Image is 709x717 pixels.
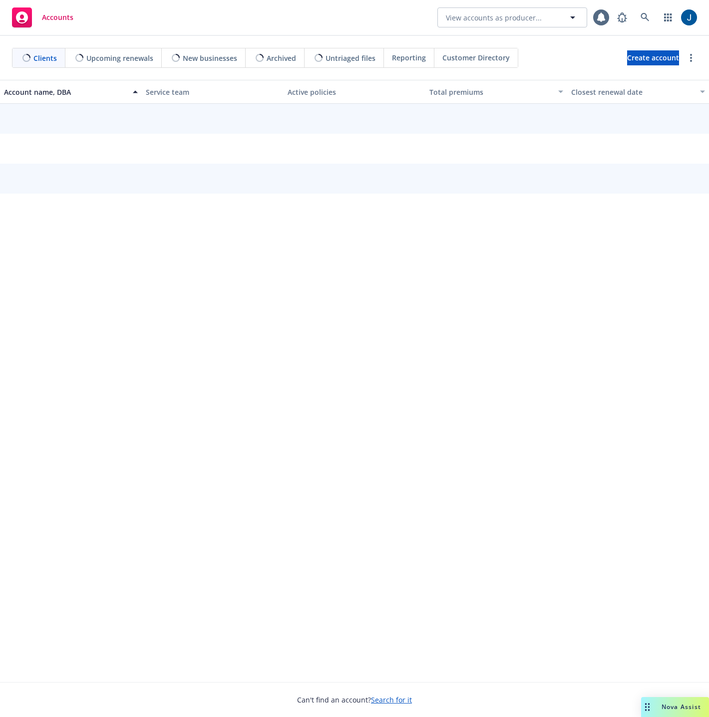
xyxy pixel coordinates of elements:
[284,80,425,104] button: Active policies
[183,53,237,63] span: New businesses
[685,52,697,64] a: more
[641,697,654,717] div: Drag to move
[571,87,694,97] div: Closest renewal date
[635,7,655,27] a: Search
[4,87,127,97] div: Account name, DBA
[42,13,73,21] span: Accounts
[612,7,632,27] a: Report a Bug
[437,7,587,27] button: View accounts as producer...
[442,52,510,63] span: Customer Directory
[288,87,421,97] div: Active policies
[142,80,284,104] button: Service team
[641,697,709,717] button: Nova Assist
[267,53,296,63] span: Archived
[658,7,678,27] a: Switch app
[326,53,375,63] span: Untriaged files
[425,80,567,104] button: Total premiums
[297,695,412,705] span: Can't find an account?
[567,80,709,104] button: Closest renewal date
[371,695,412,705] a: Search for it
[627,50,679,65] a: Create account
[429,87,552,97] div: Total premiums
[86,53,153,63] span: Upcoming renewals
[446,12,542,23] span: View accounts as producer...
[627,48,679,67] span: Create account
[681,9,697,25] img: photo
[8,3,77,31] a: Accounts
[146,87,280,97] div: Service team
[662,703,701,711] span: Nova Assist
[33,53,57,63] span: Clients
[392,52,426,63] span: Reporting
